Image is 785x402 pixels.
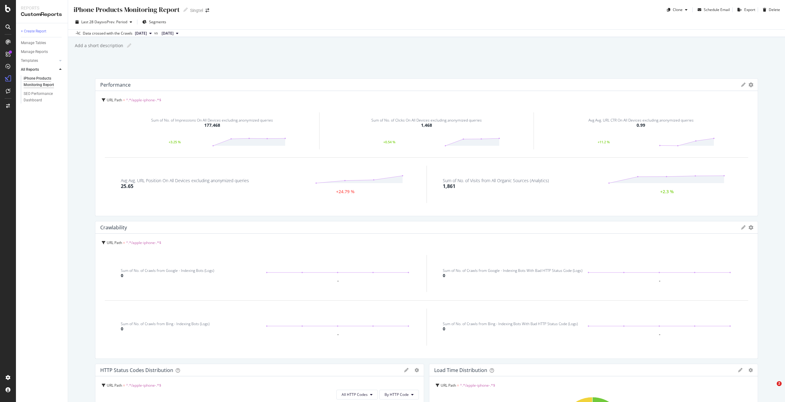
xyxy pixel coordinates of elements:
[154,30,159,36] span: vs
[21,40,46,46] div: Manage Tables
[337,279,339,283] div: -
[95,221,758,359] div: CrawlabilitygeargearURL Path = ^.*/apple-iphone-.*$Sum of No. of Crawls from Google - Indexing Bo...
[443,322,578,326] div: Sum of No. of Crawls from Bing - Indexing Bots With Bad HTTP Status Code (Logs)
[21,28,63,35] a: + Create Report
[441,383,456,388] span: URL Path
[588,118,694,122] div: Avg Avg. URL CTR On All Devices excluding anonymized queries
[769,7,780,12] div: Delete
[760,5,780,15] button: Delete
[457,383,459,388] span: =
[21,5,63,11] div: Reports
[749,83,753,87] div: gear
[434,367,487,373] div: Load Time Distribution
[421,122,432,128] div: 1,468
[21,58,57,64] a: Templates
[100,367,173,373] div: HTTP Status Codes Distribution
[100,224,127,231] div: Crawlability
[123,97,125,103] span: =
[695,5,730,15] button: Schedule Email
[74,43,123,49] div: Add a short description
[126,97,161,103] span: ^.*/apple-iphone-.*$
[140,17,169,27] button: Segments
[443,183,455,190] div: 1,861
[379,390,419,400] button: By HTTP Code
[149,19,166,24] span: Segments
[100,82,131,88] div: Performance
[24,91,59,103] div: SEO Performance Dashboard
[132,30,154,37] button: [DATE]
[135,31,147,36] span: 2025 Aug. 17th
[749,368,753,372] div: gear
[121,178,249,183] div: Avg Avg. URL Position On All Devices excluding anonymized queries
[21,58,38,64] div: Templates
[21,49,63,55] a: Manage Reports
[121,322,209,326] div: Sum of No. of Crawls from Bing - Indexing Bots (Logs)
[336,390,378,400] button: All HTTP Codes
[123,240,125,245] span: =
[121,183,133,190] div: 25.65
[159,30,181,37] button: [DATE]
[659,332,661,336] div: -
[443,326,445,332] div: 0
[24,91,63,103] a: SEO Performance Dashboard
[21,11,63,18] div: CustomReports
[316,190,375,194] div: +24.79 %
[107,383,122,388] span: URL Path
[385,392,409,397] span: By HTTP Code
[735,5,755,15] button: Export
[73,17,135,27] button: Last 28 DaysvsPrev. Period
[121,269,214,272] div: Sum of No. of Crawls from Google - Indexing Bots (Logs)
[371,118,482,122] div: Sum of No. of Clicks On All Devices excluding anonymized queries
[21,66,57,73] a: All Reports
[749,225,753,230] div: gear
[121,272,123,279] div: 0
[460,383,495,388] span: ^.*/apple-iphone-.*$
[337,332,339,336] div: -
[126,240,161,245] span: ^.*/apple-iphone-.*$
[127,43,131,48] i: Edit report name
[138,141,212,144] div: +3.25 %
[190,7,203,13] div: Singtel
[24,75,60,88] div: iPhone Products Monitoring Report
[443,178,549,183] div: Sum of No. of Visits from All Organic Sources (Analytics)
[764,381,779,396] iframe: Intercom live chat
[443,272,445,279] div: 0
[566,141,641,144] div: +11.2 %
[121,326,123,332] div: 0
[673,7,683,12] div: Clone
[21,66,39,73] div: All Reports
[443,269,582,272] div: Sum of No. of Crawls from Google - Indexing Bots With Bad HTTP Status Code (Logs)
[107,97,122,103] span: URL Path
[123,383,125,388] span: =
[21,28,46,35] div: + Create Report
[103,19,127,24] span: vs Prev. Period
[81,19,103,24] span: Last 28 Days
[744,7,755,12] div: Export
[21,49,48,55] div: Manage Reports
[659,279,661,283] div: -
[638,190,696,194] div: +2.3 %
[664,5,690,15] button: Clone
[21,40,63,46] a: Manage Tables
[95,78,758,216] div: PerformancegeargearURL Path = ^.*/apple-iphone-.*$Sum of No. of Impressions On All Devices exclud...
[352,141,427,144] div: +0.54 %
[151,118,273,122] div: Sum of No. of Impressions On All Devices excluding anonymized queries
[24,75,63,88] a: iPhone Products Monitoring Report
[777,381,782,386] span: 2
[183,8,188,12] i: Edit report name
[342,392,368,397] span: All HTTP Codes
[637,122,645,128] div: 0.99
[83,31,132,36] div: Data crossed with the Crawls
[73,5,180,14] div: iPhone Products Monitoring Report
[126,383,161,388] span: ^.*/apple-iphone-.*$
[162,31,174,36] span: 2025 Jul. 20th
[704,7,730,12] div: Schedule Email
[415,368,419,372] div: gear
[205,8,209,13] div: arrow-right-arrow-left
[107,240,122,245] span: URL Path
[204,122,220,128] div: 177,468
